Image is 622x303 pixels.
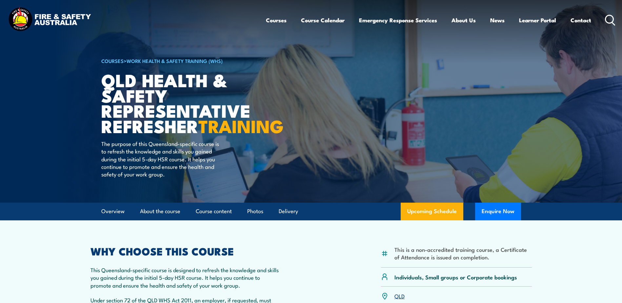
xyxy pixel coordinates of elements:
a: Upcoming Schedule [401,203,463,220]
a: Contact [571,11,591,29]
a: Photos [247,203,263,220]
a: News [490,11,505,29]
a: Courses [266,11,287,29]
strong: TRAINING [198,112,284,139]
a: QLD [394,292,405,300]
h1: QLD Health & Safety Representative Refresher [101,72,263,133]
a: Overview [101,203,125,220]
h2: WHY CHOOSE THIS COURSE [90,246,282,255]
a: COURSES [101,57,124,64]
h6: > [101,57,263,65]
p: This Queensland-specific course is designed to refresh the knowledge and skills you gained during... [90,266,282,289]
a: Delivery [279,203,298,220]
a: Course Calendar [301,11,345,29]
p: Individuals, Small groups or Corporate bookings [394,273,517,281]
a: Work Health & Safety Training (WHS) [127,57,223,64]
a: Course content [196,203,232,220]
button: Enquire Now [475,203,521,220]
a: Learner Portal [519,11,556,29]
a: Emergency Response Services [359,11,437,29]
p: The purpose of this Queensland-specific course is to refresh the knowledge and skills you gained ... [101,140,221,178]
a: About the course [140,203,180,220]
li: This is a non-accredited training course, a Certificate of Attendance is issued on completion. [394,246,532,261]
a: About Us [451,11,476,29]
